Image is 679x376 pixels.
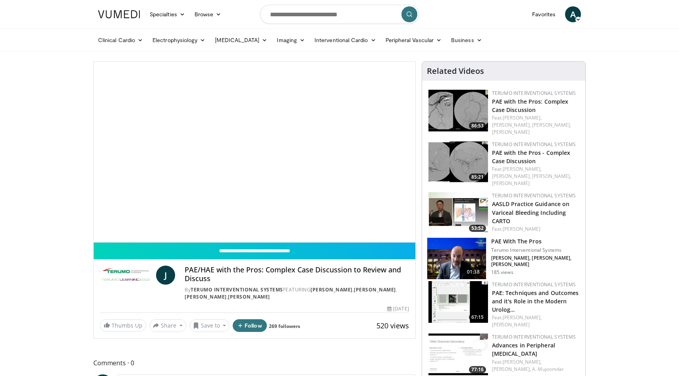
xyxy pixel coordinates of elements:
[354,286,396,293] a: [PERSON_NAME]
[492,90,576,96] a: Terumo Interventional Systems
[185,286,409,301] div: By FEATURING , , ,
[446,32,487,48] a: Business
[428,141,488,183] img: 2880b503-176d-42d6-8e25-38e0446d51c9.150x105_q85_crop-smart_upscale.jpg
[427,237,581,280] a: 01:38 PAE With The Pros Terumo Interventional Systems [PERSON_NAME], [PERSON_NAME], [PERSON_NAME]...
[492,114,579,136] div: Feat.
[464,268,483,276] span: 01:38
[503,166,542,172] a: [PERSON_NAME],
[532,121,571,128] a: [PERSON_NAME],
[428,281,488,323] img: 93e049e9-62b1-41dc-8150-a6ce6f366562.150x105_q85_crop-smart_upscale.jpg
[190,6,226,22] a: Browse
[492,166,579,187] div: Feat.
[492,192,576,199] a: Terumo Interventional Systems
[269,323,300,330] a: 269 followers
[492,200,570,224] a: AASLD Practice Guidance on Variceal Bleeding Including CARTO
[492,173,531,179] a: [PERSON_NAME],
[492,334,576,340] a: Terumo Interventional Systems
[148,32,210,48] a: Electrophysiology
[469,314,486,321] span: 67:15
[387,305,409,312] div: [DATE]
[100,266,153,285] img: Terumo Interventional Systems
[491,255,581,268] p: [PERSON_NAME], [PERSON_NAME], [PERSON_NAME]
[492,141,576,148] a: Terumo Interventional Systems
[492,121,531,128] a: [PERSON_NAME],
[469,122,486,129] span: 86:53
[428,192,488,234] a: 53:52
[492,149,571,165] a: PAE with the Pros - Complex Case Discussion
[565,6,581,22] a: A
[492,98,569,114] a: PAE with the Pros: Complex Case Discussion
[98,10,140,18] img: VuMedi Logo
[503,226,540,232] a: [PERSON_NAME]
[149,319,186,332] button: Share
[527,6,560,22] a: Favorites
[492,289,579,313] a: PAE: Techniques and Outcomes and it's Role in the Modern Urolog…
[428,90,488,131] a: 86:53
[94,62,415,243] video-js: Video Player
[428,281,488,323] a: 67:15
[469,174,486,181] span: 85:21
[491,237,581,245] h3: PAE With The Pros
[210,32,272,48] a: [MEDICAL_DATA]
[260,5,419,24] input: Search topics, interventions
[503,314,542,321] a: [PERSON_NAME],
[503,114,542,121] a: [PERSON_NAME],
[185,266,409,283] h4: PAE/HAE with the Pros: Complex Case Discussion to Review and Discuss
[233,319,267,332] button: Follow
[310,32,381,48] a: Interventional Cardio
[469,225,486,232] span: 53:52
[492,226,579,233] div: Feat.
[156,266,175,285] a: J
[185,293,227,300] a: [PERSON_NAME]
[189,319,230,332] button: Save to
[492,359,579,373] div: Feat.
[532,366,564,372] a: A. Mujoomdar
[428,334,488,375] a: 77:16
[381,32,446,48] a: Peripheral Vascular
[492,281,576,288] a: Terumo Interventional Systems
[491,247,581,253] p: Terumo Interventional Systems
[532,173,571,179] a: [PERSON_NAME],
[428,141,488,183] a: 85:21
[191,286,283,293] a: Terumo Interventional Systems
[228,293,270,300] a: [PERSON_NAME]
[427,66,484,76] h4: Related Videos
[492,314,579,328] div: Feat.
[311,286,353,293] a: [PERSON_NAME]
[503,359,542,365] a: [PERSON_NAME],
[492,341,555,357] a: Advances in Peripheral [MEDICAL_DATA]
[93,32,148,48] a: Clinical Cardio
[376,321,409,330] span: 520 views
[469,366,486,373] span: 77:16
[100,319,146,332] a: Thumbs Up
[427,238,486,279] img: 9715e714-e860-404f-8564-9ff980d54d36.150x105_q85_crop-smart_upscale.jpg
[492,366,531,372] a: [PERSON_NAME],
[145,6,190,22] a: Specialties
[492,180,530,187] a: [PERSON_NAME]
[492,129,530,135] a: [PERSON_NAME]
[272,32,310,48] a: Imaging
[428,192,488,234] img: d458a976-084f-4cc6-99db-43f8cfe48950.150x105_q85_crop-smart_upscale.jpg
[428,334,488,375] img: da8a9d0e-255b-44a9-ace5-ecf5e07a5929.150x105_q85_crop-smart_upscale.jpg
[491,269,513,276] p: 185 views
[428,90,488,131] img: 48030207-1c61-4b22-9de5-d5592b0ccd5b.150x105_q85_crop-smart_upscale.jpg
[492,321,530,328] a: [PERSON_NAME]
[93,358,416,368] span: Comments 0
